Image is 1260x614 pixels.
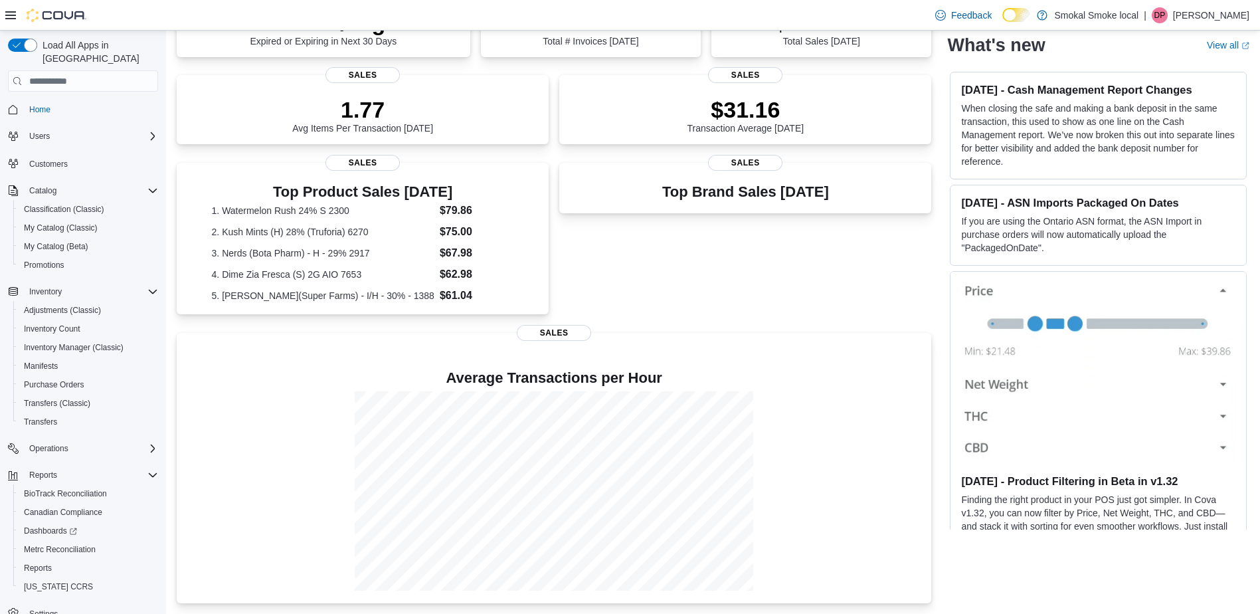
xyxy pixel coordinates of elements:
[292,96,433,123] p: 1.77
[961,196,1235,209] h3: [DATE] - ASN Imports Packaged On Dates
[24,467,62,483] button: Reports
[24,260,64,270] span: Promotions
[24,526,77,536] span: Dashboards
[19,358,63,374] a: Manifests
[3,181,163,200] button: Catalog
[19,257,158,273] span: Promotions
[440,224,514,240] dd: $75.00
[687,96,804,123] p: $31.16
[19,395,158,411] span: Transfers (Classic)
[961,493,1235,560] p: Finding the right product in your POS just got simpler. In Cova v1.32, you can now filter by Pric...
[325,155,400,171] span: Sales
[212,225,434,239] dt: 2. Kush Mints (H) 28% (Truforia) 6270
[3,153,163,173] button: Customers
[930,2,997,29] a: Feedback
[19,486,112,502] a: BioTrack Reconciliation
[24,284,158,300] span: Inventory
[19,486,158,502] span: BioTrack Reconciliation
[24,379,84,390] span: Purchase Orders
[19,321,158,337] span: Inventory Count
[19,504,158,520] span: Canadian Compliance
[961,215,1235,255] p: If you are using the Ontario ASN format, the ASN Import in purchase orders will now automatically...
[19,579,98,595] a: [US_STATE] CCRS
[24,361,58,371] span: Manifests
[13,219,163,237] button: My Catalog (Classic)
[212,204,434,217] dt: 1. Watermelon Rush 24% S 2300
[13,503,163,522] button: Canadian Compliance
[19,358,158,374] span: Manifests
[961,474,1235,488] h3: [DATE] - Product Filtering in Beta in v1.32
[440,245,514,261] dd: $67.98
[440,288,514,304] dd: $61.04
[13,301,163,320] button: Adjustments (Classic)
[708,155,782,171] span: Sales
[24,128,158,144] span: Users
[24,204,104,215] span: Classification (Classic)
[24,544,96,555] span: Metrc Reconciliation
[24,488,107,499] span: BioTrack Reconciliation
[13,522,163,540] a: Dashboards
[29,159,68,169] span: Customers
[24,305,101,316] span: Adjustments (Classic)
[13,577,163,596] button: [US_STATE] CCRS
[19,321,86,337] a: Inventory Count
[24,183,62,199] button: Catalog
[19,201,158,217] span: Classification (Classic)
[1241,42,1249,50] svg: External link
[212,184,514,200] h3: Top Product Sales [DATE]
[13,200,163,219] button: Classification (Classic)
[212,268,434,281] dt: 4. Dime Zia Fresca (S) 2G AIO 7653
[24,441,158,457] span: Operations
[24,155,158,171] span: Customers
[19,201,110,217] a: Classification (Classic)
[13,540,163,559] button: Metrc Reconciliation
[517,325,591,341] span: Sales
[3,466,163,484] button: Reports
[19,542,101,558] a: Metrc Reconciliation
[13,237,163,256] button: My Catalog (Beta)
[13,375,163,394] button: Purchase Orders
[29,443,68,454] span: Operations
[24,156,73,172] a: Customers
[24,241,88,252] span: My Catalog (Beta)
[24,467,158,483] span: Reports
[24,223,98,233] span: My Catalog (Classic)
[3,100,163,119] button: Home
[19,560,158,576] span: Reports
[24,324,80,334] span: Inventory Count
[951,9,992,22] span: Feedback
[19,395,96,411] a: Transfers (Classic)
[19,377,90,393] a: Purchase Orders
[19,560,57,576] a: Reports
[19,302,158,318] span: Adjustments (Classic)
[292,96,433,134] div: Avg Items Per Transaction [DATE]
[19,523,158,539] span: Dashboards
[3,282,163,301] button: Inventory
[687,96,804,134] div: Transaction Average [DATE]
[19,340,129,356] a: Inventory Manager (Classic)
[24,563,52,573] span: Reports
[19,239,94,255] a: My Catalog (Beta)
[3,439,163,458] button: Operations
[961,83,1235,96] h3: [DATE] - Cash Management Report Changes
[37,39,158,65] span: Load All Apps in [GEOGRAPHIC_DATA]
[1144,7,1146,23] p: |
[187,370,921,386] h4: Average Transactions per Hour
[19,257,70,273] a: Promotions
[24,183,158,199] span: Catalog
[24,101,158,118] span: Home
[1154,7,1166,23] span: DP
[19,579,158,595] span: Washington CCRS
[19,523,82,539] a: Dashboards
[24,128,55,144] button: Users
[13,559,163,577] button: Reports
[24,284,67,300] button: Inventory
[24,507,102,518] span: Canadian Compliance
[24,581,93,592] span: [US_STATE] CCRS
[29,185,56,196] span: Catalog
[19,220,158,236] span: My Catalog (Classic)
[947,35,1045,56] h2: What's new
[961,102,1235,168] p: When closing the safe and making a bank deposit in the same transaction, this used to show as one...
[24,398,90,409] span: Transfers (Classic)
